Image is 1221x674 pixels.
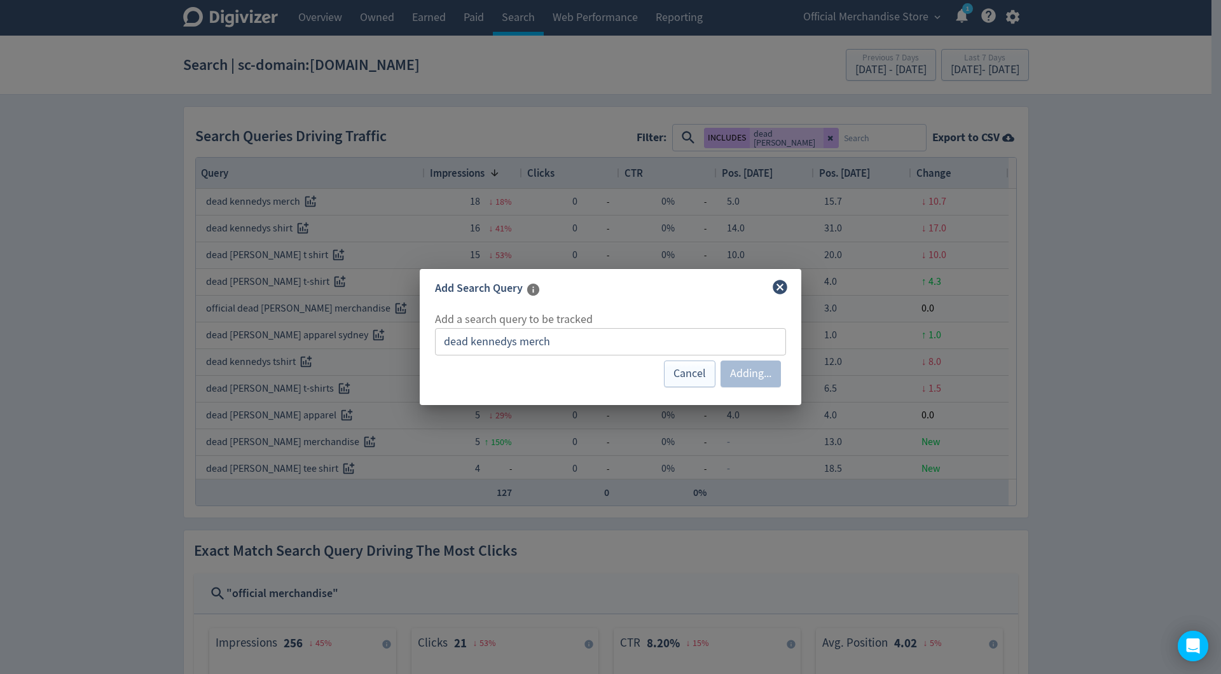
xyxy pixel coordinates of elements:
[435,311,786,328] p: Add a search query to be tracked
[721,361,781,387] button: Adding...
[1178,631,1208,661] div: Open Intercom Messenger
[766,273,794,301] button: close
[730,368,771,380] span: Adding...
[523,279,544,300] button: Tracks any search queries (single or multiple words) that you have chosen.
[435,279,766,300] div: Add Search Query
[435,328,786,355] input: E.g. paid media
[673,368,706,380] span: Cancel
[664,361,715,387] button: Cancel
